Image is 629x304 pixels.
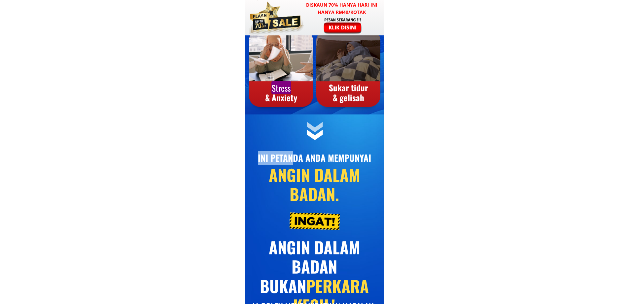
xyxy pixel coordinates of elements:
font: hanya RM49/kotak [318,9,366,15]
font: & Anxiety [265,91,297,104]
font: & gelisah [333,91,364,104]
font: INI PETANDA ANDA MEMPUNYAI [258,151,371,164]
font: ANGIN DALAM BADAN. [269,163,360,206]
font: ANGIN DALAM BADAN BUKAN [260,235,360,298]
font: Diskaun 70% hanya hari ini [306,2,377,8]
font: Sukar tidur [329,81,368,94]
font: Stress [272,81,291,94]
